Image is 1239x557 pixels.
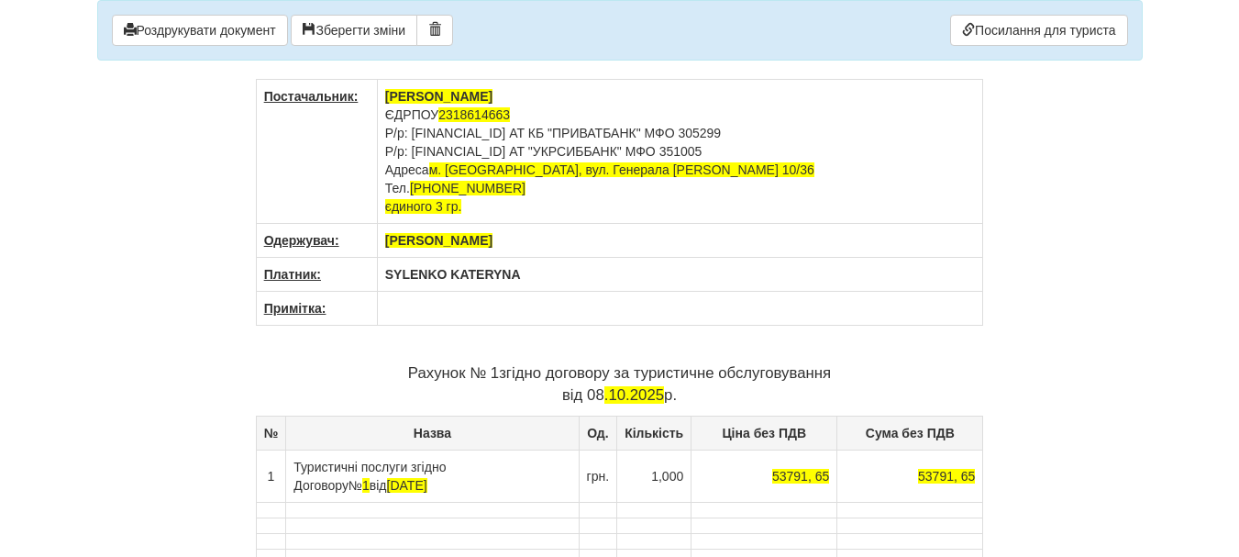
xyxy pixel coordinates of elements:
[362,478,370,493] span: 1
[264,267,321,282] u: Платник:
[385,233,492,248] span: [PERSON_NAME]
[579,450,617,502] td: грн.
[377,80,983,224] td: ЄДРПОУ Р/р: [FINANCIAL_ID] АТ КБ "ПРИВАТБАНК" МФО 305299 Р/р: [FINANCIAL_ID] АТ "УКРСИББАНК" МФО ...
[112,15,288,46] button: Роздрукувати документ
[291,15,417,46] button: Зберегти зміни
[410,181,525,195] span: [PHONE_NUMBER]
[264,233,339,248] u: Одержувач:
[385,199,462,214] span: єдиного 3 гр.
[950,15,1127,46] a: Посилання для туриста
[256,362,984,407] p: Рахунок № 1 згідно договору за туристичне обслуговування від 08 р.
[438,107,510,122] span: 2318614663
[604,386,664,404] span: .10.2025
[385,89,492,104] span: [PERSON_NAME]
[579,416,617,450] th: Од.
[429,162,814,177] span: м. [GEOGRAPHIC_DATA], вул. Генерала [PERSON_NAME] 10/36
[256,416,286,450] th: №
[617,416,691,450] th: Кількість
[256,450,286,502] td: 1
[264,89,359,104] u: Постачальник:
[286,416,579,450] th: Назва
[387,478,427,493] span: [DATE]
[348,478,370,493] span: №
[837,416,983,450] th: Сума без ПДВ
[691,416,837,450] th: Ціна без ПДВ
[617,450,691,502] td: 1,000
[772,469,829,484] span: 53791, 65
[918,469,975,484] span: 53791, 65
[286,450,579,502] td: Туристичні послуги згідно Договору від
[377,258,983,292] th: SYLENKO KATERYNA
[264,301,326,316] u: Примітка:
